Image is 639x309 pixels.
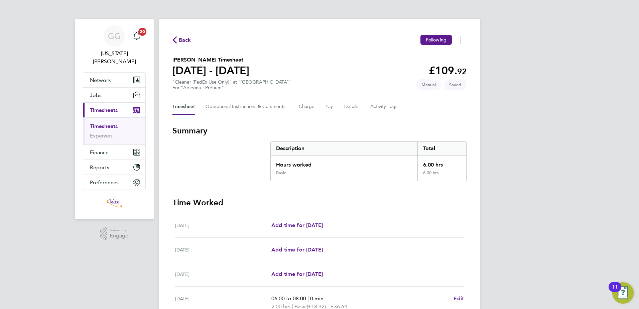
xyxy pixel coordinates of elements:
span: Following [426,37,446,43]
span: Finance [90,149,109,156]
span: 0 min [310,295,324,302]
span: Add time for [DATE] [271,271,323,277]
div: Timesheets [83,117,145,144]
a: Go to home page [83,197,146,207]
button: Operational Instructions & Comments [206,99,288,115]
div: [DATE] [175,221,271,229]
span: Engage [110,233,128,239]
span: GG [108,32,121,40]
a: Timesheets [90,123,118,129]
a: GG[US_STATE][PERSON_NAME] [83,25,146,66]
span: Reports [90,164,109,171]
a: Expenses [90,132,113,139]
span: Powered by [110,227,128,233]
div: Basic [276,170,286,176]
button: Charge [299,99,315,115]
div: Total [417,142,466,155]
span: Timesheets [90,107,118,113]
span: This timesheet is Saved. [444,79,467,90]
button: Reports [83,160,145,175]
span: | [307,295,309,302]
span: Jobs [90,92,102,98]
button: Finance [83,145,145,160]
div: Hours worked [271,156,417,170]
div: [DATE] [175,270,271,278]
span: 06:00 to 08:00 [271,295,306,302]
h3: Summary [172,125,467,136]
button: Preferences [83,175,145,190]
div: 6.00 hrs [417,156,466,170]
button: Following [420,35,452,45]
a: 20 [130,25,143,47]
a: Add time for [DATE] [271,246,323,254]
span: 20 [138,28,146,36]
button: Pay [326,99,334,115]
nav: Main navigation [75,19,154,219]
div: 11 [612,287,618,296]
button: Timesheets Menu [455,35,467,45]
div: Description [271,142,417,155]
div: Summary [270,141,467,181]
h3: Time Worked [172,197,467,208]
div: "Cleaner (FedEx Use Only)" at "[GEOGRAPHIC_DATA]" [172,79,291,91]
h2: [PERSON_NAME] Timesheet [172,56,249,64]
span: Edit [454,295,464,302]
span: Add time for [DATE] [271,222,323,228]
button: Timesheets [83,103,145,117]
a: Add time for [DATE] [271,270,323,278]
span: Back [179,36,191,44]
span: Add time for [DATE] [271,246,323,253]
a: Edit [454,295,464,303]
div: [DATE] [175,246,271,254]
button: Open Resource Center, 11 new notifications [612,282,634,304]
app-decimal: £109. [429,64,467,77]
h1: [DATE] - [DATE] [172,64,249,77]
button: Details [344,99,360,115]
button: Activity Logs [370,99,398,115]
div: For "Apleona - Pretium" [172,85,291,91]
a: Powered byEngage [100,227,129,240]
button: Back [172,36,191,44]
button: Jobs [83,88,145,102]
span: Georgia Grant [83,49,146,66]
div: 6.00 hrs [417,170,466,181]
a: Add time for [DATE] [271,221,323,229]
button: Network [83,73,145,87]
span: This timesheet was manually created. [416,79,441,90]
img: adore-recruitment-logo-retina.png [107,197,122,207]
span: 92 [457,67,467,76]
span: Network [90,77,111,83]
button: Timesheet [172,99,195,115]
span: Preferences [90,179,119,186]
